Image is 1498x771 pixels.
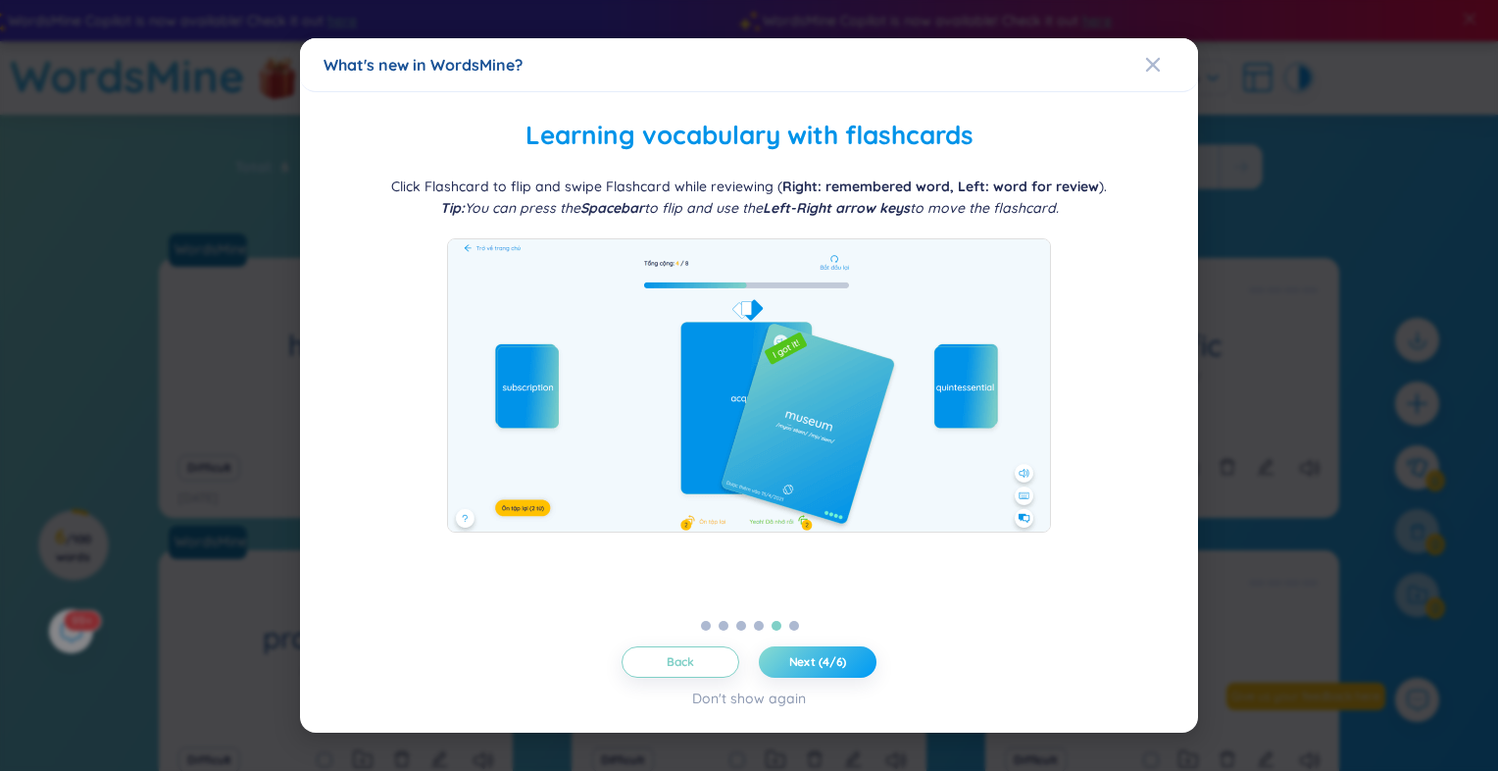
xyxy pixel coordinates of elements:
button: 5 [772,621,781,631]
b: Spacebar [580,199,644,217]
h2: Learning vocabulary with flashcards [324,116,1175,156]
b: Left-Right arrow keys [763,199,910,217]
span: Back [667,654,695,670]
div: Click Flashcard to flip and swipe Flashcard while reviewing ( ). [391,176,1107,219]
b: Tip: [440,199,465,217]
button: 6 [789,621,799,631]
div: What's new in WordsMine? [324,54,1175,76]
b: Right: remembered word, Left: word for review [782,178,1099,195]
button: Back [622,646,739,678]
button: 2 [719,621,728,631]
i: You can press the to flip and use the to move the flashcard. [440,199,1059,217]
button: 1 [701,621,711,631]
button: Next (4/6) [759,646,876,678]
button: 3 [736,621,746,631]
button: Close [1145,38,1198,91]
button: 4 [754,621,764,631]
span: Next (4/6) [789,654,847,670]
div: Don't show again [692,688,806,709]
